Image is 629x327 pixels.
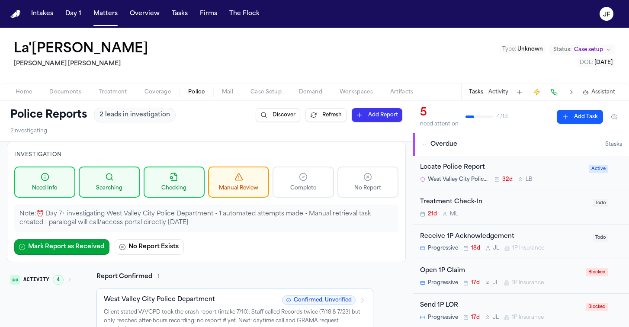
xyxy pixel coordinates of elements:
span: Complete [290,185,316,192]
span: 5 task s [605,141,622,148]
button: Manual Review [208,167,269,198]
button: No Report [337,167,398,198]
div: Open task: Receive 1P Acknowledgement [413,225,629,260]
span: Workspaces [340,89,373,96]
span: Police [188,89,205,96]
button: Edit matter name [14,42,148,57]
span: 32d [502,176,513,183]
span: Activity [23,276,49,283]
span: Confirmed, Unverified [282,295,356,305]
h3: West Valley City Police Department [104,295,215,304]
button: Create Immediate Task [531,86,543,98]
span: Home [16,89,32,96]
span: J L [493,279,499,286]
span: J L [493,314,499,321]
div: need attention [420,121,459,128]
span: 1 [157,273,160,280]
button: Tasks [168,6,191,22]
h1: Police Reports [10,108,87,122]
span: Artifacts [390,89,414,96]
button: Need Info [14,167,75,198]
span: 2 investigating [10,128,47,135]
button: Refresh [305,108,347,122]
button: Make a Call [548,86,560,98]
span: Progressive [428,279,458,286]
button: Checking [144,167,205,198]
span: 17d [471,279,480,286]
span: M L [450,211,458,218]
span: 1P Insurance [512,314,544,321]
div: Send 1P LOR [420,301,581,311]
span: Blocked [586,303,608,311]
button: Complete [273,167,334,198]
span: Overdue [430,140,457,149]
span: West Valley City Police Department [428,176,489,183]
span: DOL : [580,60,593,65]
span: L B [526,176,533,183]
span: Case setup [574,46,603,53]
span: Progressive [428,314,458,321]
button: Firms [196,6,221,22]
span: 2 leads in investigation [99,111,170,119]
span: 17d [471,314,480,321]
button: Mark Report as Received [14,239,109,255]
button: Searching [79,167,140,198]
h2: [PERSON_NAME] [PERSON_NAME] [14,59,152,69]
button: Intakes [28,6,57,22]
a: Home [10,10,21,18]
button: Overview [126,6,163,22]
div: Treatment Check-In [420,197,587,207]
span: 1P Insurance [512,279,544,286]
span: Need Info [32,185,58,192]
span: Documents [49,89,81,96]
button: Add Task [557,110,603,124]
div: Open task: Treatment Check-In [413,190,629,225]
span: Checking [161,185,186,192]
span: Investigation [14,152,62,157]
button: Hide completed tasks (⌘⇧H) [607,110,622,124]
div: Open 1P Claim [420,266,581,276]
span: Status: [553,46,571,53]
h1: La'[PERSON_NAME] [14,42,148,57]
span: Progressive [428,245,458,252]
button: Edit DOL: 2025-05-29 [577,58,615,67]
span: Blocked [586,268,608,276]
span: Todo [593,199,608,207]
span: [DATE] [594,60,613,65]
span: 18d [471,245,480,252]
div: Open task: Locate Police Report [413,156,629,190]
span: Type : [502,47,516,52]
button: Assistant [583,89,615,96]
button: Discover [256,108,300,122]
h2: Report Confirmed [96,272,152,281]
span: Todo [593,234,608,242]
span: 1P Insurance [512,245,544,252]
span: Assistant [591,89,615,96]
div: Open task: Open 1P Claim [413,259,629,294]
button: Matters [90,6,121,22]
span: 4 [53,275,64,285]
button: Tasks [469,89,483,96]
span: 4 / 13 [497,113,508,120]
div: Locate Police Report [420,163,584,173]
span: Coverage [144,89,171,96]
button: Add Task [513,86,526,98]
a: The Flock [226,6,263,22]
span: Searching [96,185,122,192]
span: Treatment [99,89,127,96]
img: Finch Logo [10,10,21,18]
button: Activity [488,89,508,96]
div: 5 [420,106,459,120]
span: Active [589,165,608,173]
span: 21d [428,211,437,218]
button: Overdue5tasks [413,133,629,156]
button: Day 1 [62,6,85,22]
span: Case Setup [250,89,282,96]
p: Note: ⏰ Day 7+ investigating West Valley City Police Department • 1 automated attempts made • Man... [19,210,393,227]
